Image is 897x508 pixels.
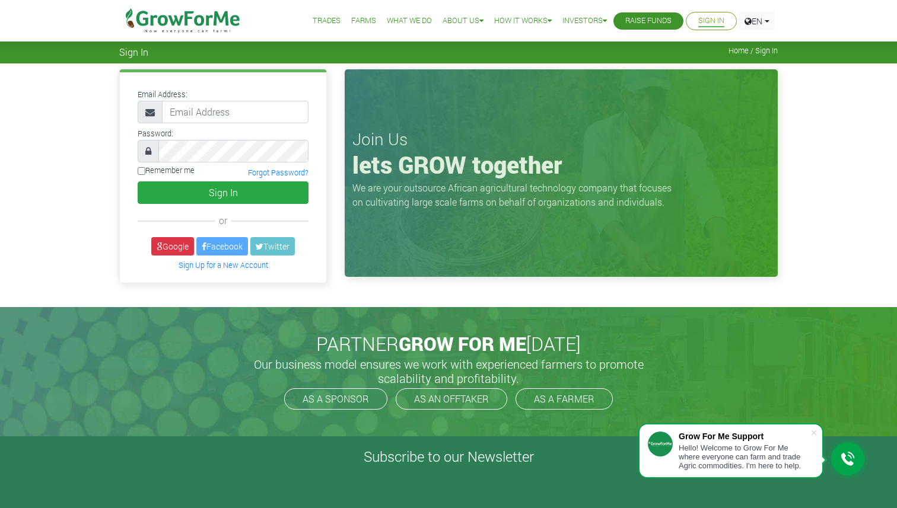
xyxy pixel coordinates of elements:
[124,333,773,355] h2: PARTNER [DATE]
[399,331,526,356] span: GROW FOR ME
[151,237,194,255] a: Google
[352,181,679,209] p: We are your outsource African agricultural technology company that focuses on cultivating large s...
[138,181,308,204] button: Sign In
[138,128,173,139] label: Password:
[248,168,308,177] a: Forgot Password?
[119,46,148,57] span: Sign In
[162,101,308,123] input: Email Address
[387,15,432,27] a: What We Do
[351,15,376,27] a: Farms
[241,357,656,385] h5: Our business model ensures we work with experienced farmers to promote scalability and profitabil...
[352,129,770,149] h3: Join Us
[679,432,810,441] div: Grow For Me Support
[679,443,810,470] div: Hello! Welcome to Grow For Me where everyone can farm and trade Agric commodities. I'm here to help.
[516,388,613,410] a: AS A FARMER
[494,15,552,27] a: How it Works
[284,388,387,410] a: AS A SPONSOR
[138,167,145,175] input: Remember me
[729,46,778,55] span: Home / Sign In
[443,15,484,27] a: About Us
[352,151,770,179] h1: lets GROW together
[562,15,607,27] a: Investors
[138,165,195,176] label: Remember me
[313,15,341,27] a: Trades
[698,15,724,27] a: Sign In
[179,260,268,270] a: Sign Up for a New Account
[625,15,672,27] a: Raise Funds
[138,89,187,100] label: Email Address:
[15,448,882,465] h4: Subscribe to our Newsletter
[396,388,507,410] a: AS AN OFFTAKER
[739,12,775,30] a: EN
[138,213,308,228] div: or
